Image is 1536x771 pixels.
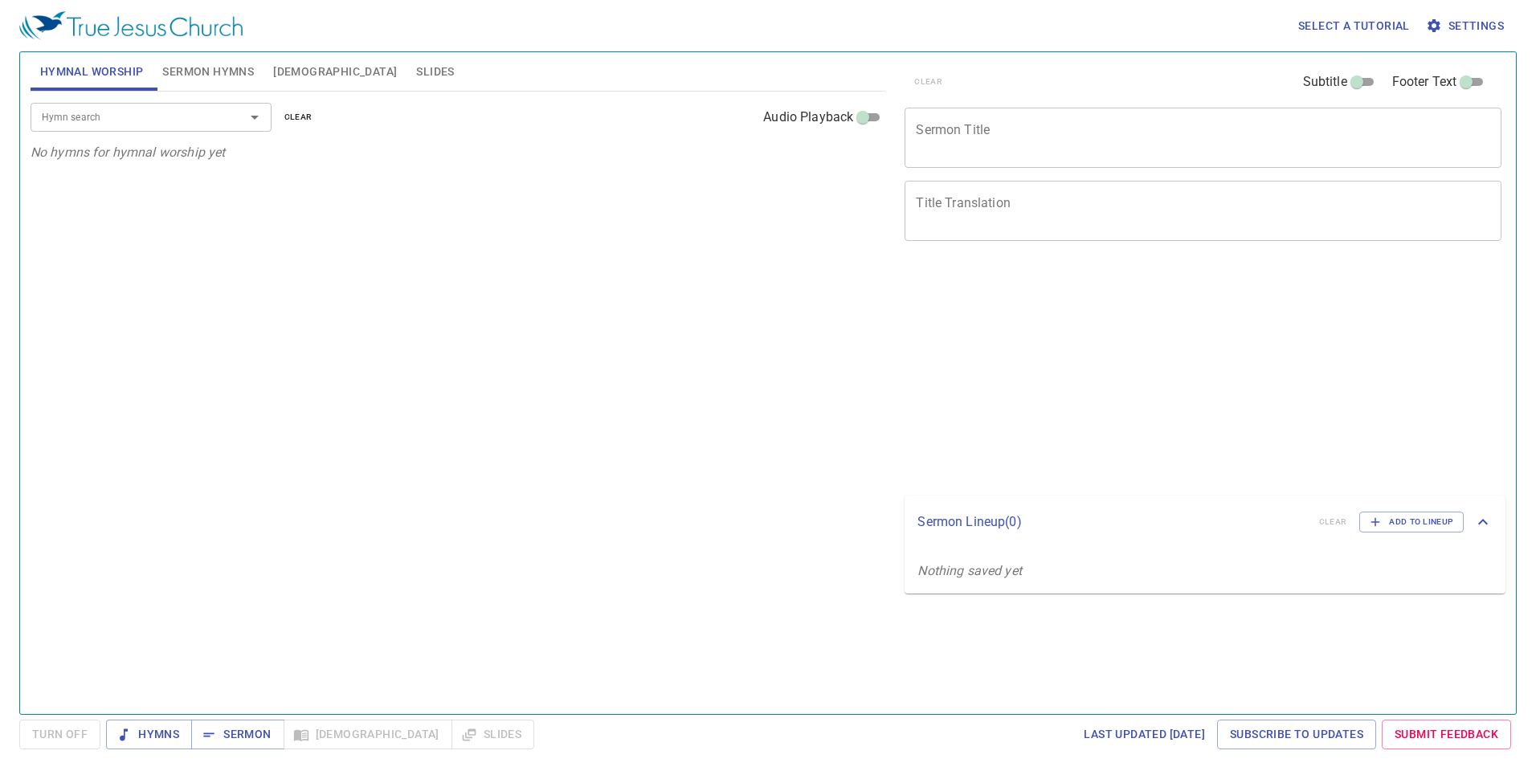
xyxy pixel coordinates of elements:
[917,512,1305,532] p: Sermon Lineup ( 0 )
[1084,724,1205,744] span: Last updated [DATE]
[31,145,226,160] i: No hymns for hymnal worship yet
[1395,724,1498,744] span: Submit Feedback
[40,62,144,82] span: Hymnal Worship
[763,108,853,127] span: Audio Playback
[1359,512,1464,532] button: Add to Lineup
[1392,72,1457,92] span: Footer Text
[1303,72,1347,92] span: Subtitle
[1230,724,1363,744] span: Subscribe to Updates
[106,720,192,749] button: Hymns
[1382,720,1511,749] a: Submit Feedback
[1077,720,1211,749] a: Last updated [DATE]
[273,62,397,82] span: [DEMOGRAPHIC_DATA]
[898,258,1384,489] iframe: from-child
[243,106,266,128] button: Open
[905,496,1505,549] div: Sermon Lineup(0)clearAdd to Lineup
[191,720,284,749] button: Sermon
[1370,515,1453,529] span: Add to Lineup
[917,563,1022,578] i: Nothing saved yet
[1423,11,1510,41] button: Settings
[162,62,254,82] span: Sermon Hymns
[119,724,179,744] span: Hymns
[204,724,271,744] span: Sermon
[275,108,322,127] button: clear
[284,110,313,124] span: clear
[1298,16,1410,36] span: Select a tutorial
[19,11,243,40] img: True Jesus Church
[1429,16,1504,36] span: Settings
[416,62,454,82] span: Slides
[1217,720,1376,749] a: Subscribe to Updates
[1292,11,1416,41] button: Select a tutorial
